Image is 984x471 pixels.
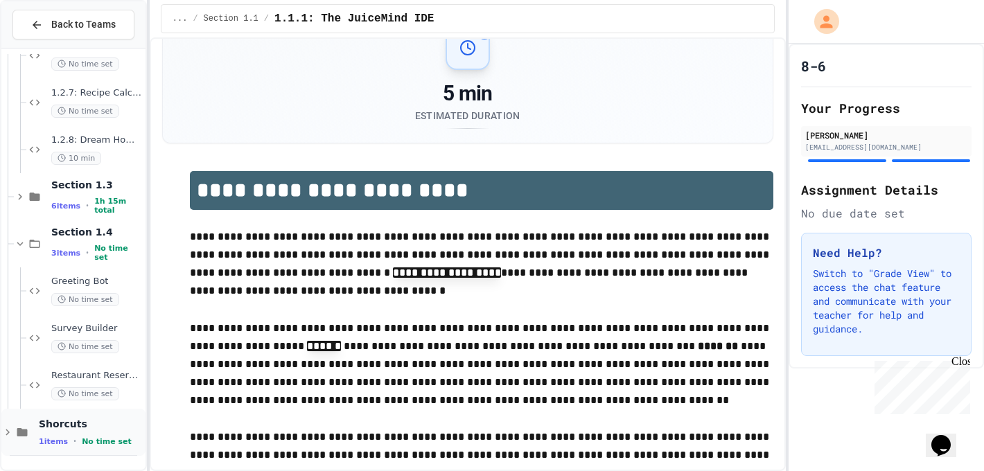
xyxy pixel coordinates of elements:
h2: Assignment Details [801,180,972,199]
span: No time set [51,387,119,400]
h2: Your Progress [801,98,972,118]
span: • [86,247,89,258]
span: 1.2.7: Recipe Calculator [51,87,143,99]
span: / [264,13,269,24]
div: Estimated Duration [415,109,520,123]
span: ... [173,13,188,24]
div: [EMAIL_ADDRESS][DOMAIN_NAME] [805,142,967,152]
span: Restaurant Reservation System [51,370,143,382]
div: My Account [800,6,843,37]
span: 6 items [51,202,80,211]
h3: Need Help? [813,245,960,261]
div: [PERSON_NAME] [805,129,967,141]
span: Back to Teams [51,17,116,32]
span: No time set [51,57,119,71]
div: 5 min [415,81,520,106]
div: No due date set [801,205,972,222]
span: No time set [51,340,119,353]
span: 10 min [51,152,101,165]
span: 1 items [39,437,68,446]
p: Switch to "Grade View" to access the chat feature and communicate with your teacher for help and ... [813,267,960,336]
span: Section 1.3 [51,179,143,191]
span: No time set [51,105,119,118]
span: Survey Builder [51,323,143,335]
span: / [193,13,197,24]
span: • [86,200,89,211]
h1: 8-6 [801,56,826,75]
span: No time set [82,437,132,446]
iframe: chat widget [926,416,970,457]
span: Section 1.4 [51,226,143,238]
span: No time set [51,293,119,306]
button: Back to Teams [12,10,134,39]
iframe: chat widget [869,355,970,414]
span: 1.2.8: Dream Home ASCII Art [51,134,143,146]
span: 1.1.1: The JuiceMind IDE [274,10,434,27]
span: Shorcuts [39,418,143,430]
span: • [73,436,76,447]
span: Section 1.1 [204,13,258,24]
span: Greeting Bot [51,276,143,287]
span: 1h 15m total [94,197,143,215]
span: 3 items [51,249,80,258]
span: No time set [94,244,143,262]
div: Chat with us now!Close [6,6,96,88]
